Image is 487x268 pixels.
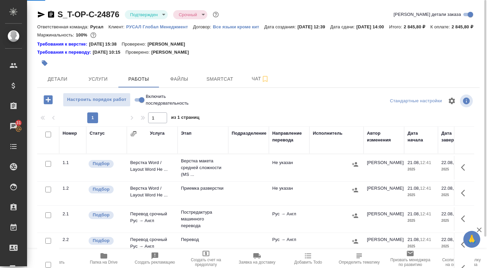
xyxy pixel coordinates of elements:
td: [PERSON_NAME] [364,156,404,180]
p: 12:41 [420,186,431,191]
div: Подтвержден [125,10,168,19]
div: split button [388,96,444,106]
div: 1.1 [63,159,83,166]
p: 22.08, [441,237,454,242]
a: 31 [2,118,25,135]
div: Исполнитель [313,130,343,137]
p: 22.08, [441,211,454,216]
span: Скопировать ссылку на оценку заказа [440,258,483,267]
span: Определить тематику [339,260,380,265]
button: Скопировать ссылку для ЯМессенджера [37,10,45,19]
span: Smartcat [204,75,236,83]
td: Рус → Англ [269,233,309,257]
p: 2 845,80 ₽ [451,24,478,29]
p: Договор: [193,24,213,29]
p: 2025 [441,166,468,173]
p: 21.08, [408,160,420,165]
button: Создать счет на предоплату [180,249,231,268]
span: из 1 страниц [171,113,200,123]
p: Ответственная команда: [37,24,90,29]
button: Назначить [350,185,360,195]
p: 2025 [408,243,435,250]
span: Чат [244,75,277,83]
button: Заявка на доставку [231,249,282,268]
p: Дата сдачи: [330,24,356,29]
span: Заявка на доставку [239,260,275,265]
div: Можно подбирать исполнителей [88,236,123,245]
span: 31 [12,119,25,126]
button: Здесь прячутся важные кнопки [457,185,473,201]
span: Папка на Drive [90,260,118,265]
p: Русал [90,24,109,29]
p: 12:41 [420,160,431,165]
td: Перевод срочный Рус → Англ [127,207,178,231]
p: 2025 [408,166,435,173]
button: Назначить [350,211,360,221]
button: Назначить [350,159,360,169]
p: [PERSON_NAME] [147,41,190,48]
div: Дата завершения [441,130,468,143]
p: 12:41 [420,237,431,242]
p: 21.08, [408,211,420,216]
p: 21.08, [408,237,420,242]
button: Срочный [177,12,199,18]
p: [DATE] 10:15 [93,49,125,56]
div: 1.2 [63,185,83,192]
span: Включить последовательность [146,93,189,107]
p: [DATE] 15:38 [89,41,122,48]
button: Пересчитать [27,249,78,268]
button: Назначить [350,236,360,246]
p: Итого: [389,24,403,29]
p: Все языки кроме кит [213,24,264,29]
p: [DATE] 14:00 [356,24,389,29]
span: Настроить порядок работ [67,96,127,104]
button: Определить тематику [334,249,385,268]
div: Нажми, чтобы открыть папку с инструкцией [37,49,93,56]
span: Создать счет на предоплату [184,258,227,267]
button: 0.00 RUB; [89,31,98,39]
div: 2.1 [63,211,83,217]
button: Папка на Drive [78,249,129,268]
span: Настроить таблицу [444,93,460,109]
span: [PERSON_NAME] детали заказа [394,11,461,18]
span: Добавить Todo [294,260,322,265]
span: Детали [41,75,74,83]
p: 2025 [441,243,468,250]
span: Призвать менеджера по развитию [389,258,432,267]
p: Постредактура машинного перевода [181,209,225,229]
div: Номер [63,130,77,137]
button: Призвать менеджера по развитию [385,249,436,268]
span: Посмотреть информацию [460,95,474,107]
p: Подбор [93,160,110,167]
div: Услуга [150,130,164,137]
p: Подбор [93,186,110,193]
p: 2 845,80 ₽ [404,24,431,29]
p: 22.08, [441,160,454,165]
td: Верстка Word / Layout Word Не ... [127,182,178,205]
div: Автор изменения [367,130,401,143]
div: Можно подбирать исполнителей [88,211,123,220]
td: Верстка Word / Layout Word Не ... [127,156,178,180]
td: [PERSON_NAME] [364,207,404,231]
p: 100% [76,32,89,37]
td: Рус → Англ [269,207,309,231]
div: Этап [181,130,191,137]
button: Сгруппировать [130,130,137,137]
button: Скопировать ссылку на оценку заказа [436,249,487,268]
p: 12:41 [420,211,431,216]
div: Статус [90,130,105,137]
p: Проверено: [125,49,152,56]
button: Здесь прячутся важные кнопки [457,236,473,252]
p: Клиент: [109,24,126,29]
td: Перевод срочный Рус → Англ [127,233,178,257]
p: [PERSON_NAME] [151,49,194,56]
div: Нажми, чтобы открыть папку с инструкцией [37,41,89,48]
td: [PERSON_NAME] [364,182,404,205]
div: Можно подбирать исполнителей [88,159,123,168]
p: 22.08, [441,186,454,191]
div: Можно подбирать исполнителей [88,185,123,194]
span: 🙏 [466,232,478,246]
p: Подбор [93,212,110,218]
span: Создать рекламацию [135,260,175,265]
button: Добавить Todo [283,249,334,268]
